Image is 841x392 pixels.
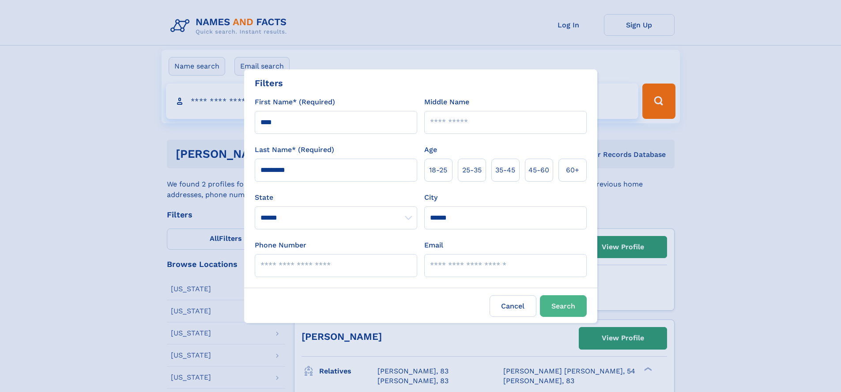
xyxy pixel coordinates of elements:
[255,145,334,155] label: Last Name* (Required)
[566,165,579,175] span: 60+
[255,76,283,90] div: Filters
[490,295,536,317] label: Cancel
[495,165,515,175] span: 35‑45
[424,240,443,251] label: Email
[255,240,306,251] label: Phone Number
[462,165,482,175] span: 25‑35
[424,145,437,155] label: Age
[255,97,335,107] label: First Name* (Required)
[255,192,417,203] label: State
[540,295,587,317] button: Search
[424,192,437,203] label: City
[429,165,447,175] span: 18‑25
[424,97,469,107] label: Middle Name
[528,165,549,175] span: 45‑60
